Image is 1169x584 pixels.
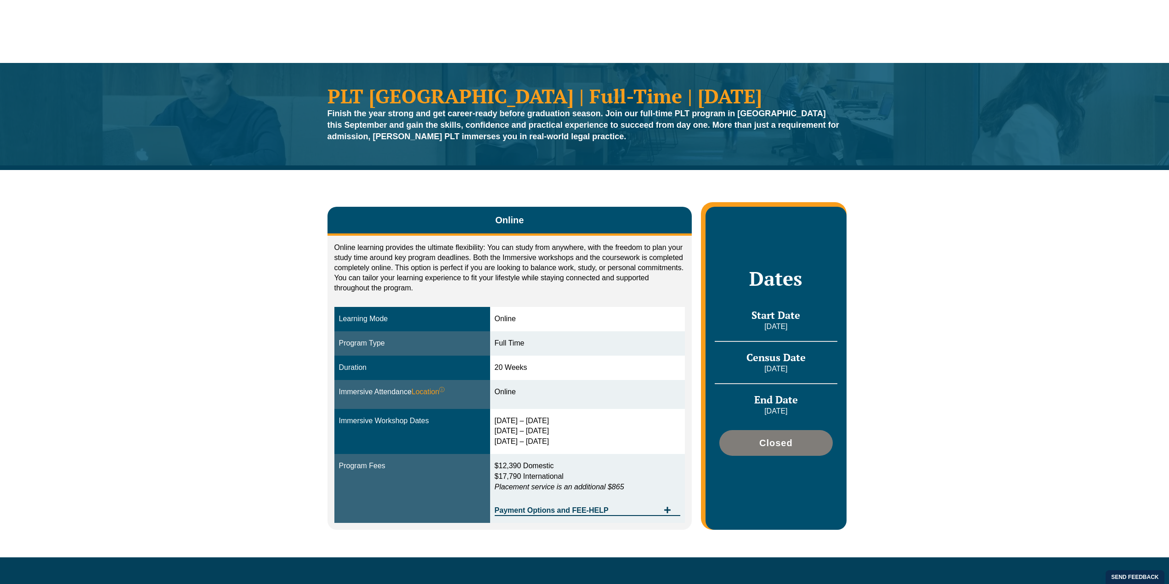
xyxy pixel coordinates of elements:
[328,207,692,529] div: Tabs. Open items with Enter or Space, close with Escape and navigate using the Arrow keys.
[495,387,681,397] div: Online
[328,109,839,141] strong: Finish the year strong and get career-ready before graduation season. Join our full-time PLT prog...
[495,483,624,491] em: Placement service is an additional $865
[339,363,486,373] div: Duration
[715,322,837,332] p: [DATE]
[495,416,681,448] div: [DATE] – [DATE] [DATE] – [DATE] [DATE] – [DATE]
[495,507,660,514] span: Payment Options and FEE-HELP
[746,351,806,364] span: Census Date
[754,393,798,406] span: End Date
[719,430,832,456] a: Closed
[495,472,564,480] span: $17,790 International
[439,386,445,393] sup: ⓘ
[495,462,554,470] span: $12,390 Domestic
[412,387,445,397] span: Location
[495,338,681,349] div: Full Time
[339,338,486,349] div: Program Type
[759,438,793,448] span: Closed
[339,416,486,426] div: Immersive Workshop Dates
[751,308,800,322] span: Start Date
[495,363,681,373] div: 20 Weeks
[495,314,681,324] div: Online
[495,214,524,227] span: Online
[339,314,486,324] div: Learning Mode
[339,461,486,471] div: Program Fees
[715,267,837,290] h2: Dates
[715,364,837,374] p: [DATE]
[334,243,685,293] p: Online learning provides the ultimate flexibility: You can study from anywhere, with the freedom ...
[328,86,842,106] h1: PLT [GEOGRAPHIC_DATA] | Full-Time | [DATE]
[715,406,837,416] p: [DATE]
[339,387,486,397] div: Immersive Attendance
